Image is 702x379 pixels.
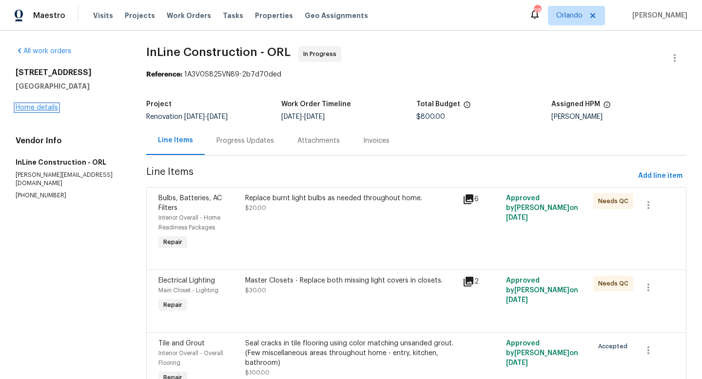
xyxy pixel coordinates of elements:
span: Interior Overall - Home Readiness Packages [158,215,220,230]
a: All work orders [16,48,71,55]
span: - [281,114,325,120]
div: 6 [463,193,500,205]
h2: [STREET_ADDRESS] [16,68,123,77]
span: Repair [159,237,186,247]
span: [DATE] [506,360,528,366]
span: [DATE] [506,297,528,303]
h5: InLine Construction - ORL [16,157,123,167]
span: Main Closet - Lighting [158,287,218,293]
span: Line Items [146,167,634,185]
span: Repair [159,300,186,310]
p: [PHONE_NUMBER] [16,191,123,200]
div: Invoices [363,136,390,146]
span: - [184,114,228,120]
span: [DATE] [506,214,528,221]
span: Work Orders [167,11,211,20]
span: Orlando [556,11,583,20]
button: Add line item [634,167,686,185]
span: Visits [93,11,113,20]
div: Replace burnt light bulbs as needed throughout home. [245,193,457,203]
span: Interior Overall - Overall Flooring [158,350,223,366]
span: Renovation [146,114,228,120]
div: Attachments [297,136,340,146]
span: Maestro [33,11,65,20]
span: [DATE] [184,114,205,120]
span: $800.00 [416,114,445,120]
span: Geo Assignments [305,11,368,20]
h5: Assigned HPM [551,101,600,108]
span: $30.00 [245,287,266,293]
span: The hpm assigned to this work order. [603,101,611,114]
span: $100.00 [245,370,270,376]
h5: Work Order Timeline [281,101,351,108]
div: Master Closets - Replace both missing light covers in closets. [245,276,457,285]
span: Tasks [223,12,243,19]
span: [PERSON_NAME] [628,11,687,20]
div: Line Items [158,135,193,145]
h5: Project [146,101,172,108]
div: Seal cracks in tile flooring using color matching unsanded grout. (Few miscellaneous areas throug... [245,339,457,368]
span: Projects [125,11,155,20]
span: InLine Construction - ORL [146,46,291,58]
span: The total cost of line items that have been proposed by Opendoor. This sum includes line items th... [463,101,471,114]
span: Bulbs, Batteries, AC Filters [158,195,222,211]
div: 1A3V0S825VN89-2b7d70ded [146,70,686,79]
span: [DATE] [207,114,228,120]
span: Needs QC [598,279,632,288]
span: Electrical Lighting [158,277,215,284]
span: Tile and Grout [158,340,205,347]
span: $20.00 [245,205,266,211]
div: 28 [534,6,541,16]
span: Approved by [PERSON_NAME] on [506,340,578,366]
h5: [GEOGRAPHIC_DATA] [16,81,123,91]
span: Approved by [PERSON_NAME] on [506,195,578,221]
p: [PERSON_NAME][EMAIL_ADDRESS][DOMAIN_NAME] [16,171,123,188]
div: [PERSON_NAME] [551,114,686,120]
span: Properties [255,11,293,20]
h4: Vendor Info [16,136,123,146]
h5: Total Budget [416,101,460,108]
span: Accepted [598,341,631,351]
a: Home details [16,104,58,111]
span: Needs QC [598,196,632,206]
span: In Progress [303,49,340,59]
div: 2 [463,276,500,287]
span: Approved by [PERSON_NAME] on [506,277,578,303]
span: [DATE] [281,114,302,120]
span: [DATE] [304,114,325,120]
div: Progress Updates [216,136,274,146]
b: Reference: [146,71,182,78]
span: Add line item [638,170,682,182]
